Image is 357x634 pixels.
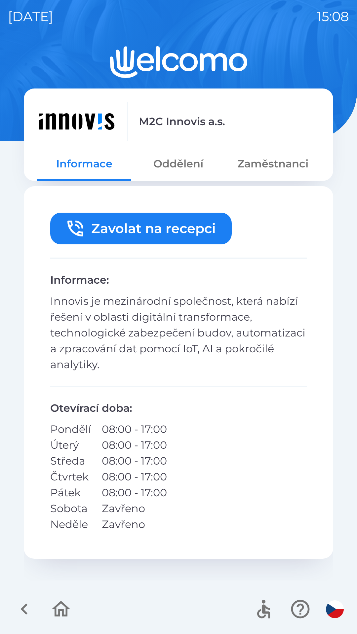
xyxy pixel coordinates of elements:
p: 08:00 - 17:00 [102,453,167,469]
button: Zaměstnanci [226,152,320,176]
p: 08:00 - 17:00 [102,469,167,485]
p: 15:08 [317,7,349,26]
button: Informace [37,152,131,176]
p: Neděle [50,516,91,532]
img: Logo [24,46,333,78]
img: c42423d4-3517-4601-b1c4-80ea61f5d08a.png [37,102,116,141]
p: Středa [50,453,91,469]
p: M2C Innovis a.s. [139,114,225,129]
p: 08:00 - 17:00 [102,421,167,437]
p: Zavřeno [102,501,167,516]
p: Sobota [50,501,91,516]
p: Pátek [50,485,91,501]
p: Innovis je mezinárodní společnost, která nabízí řešení v oblasti digitální transformace, technolo... [50,293,307,372]
p: 08:00 - 17:00 [102,485,167,501]
p: [DATE] [8,7,53,26]
p: Otevírací doba : [50,400,307,416]
button: Zavolat na recepci [50,213,232,244]
p: Úterý [50,437,91,453]
p: Čtvrtek [50,469,91,485]
p: 08:00 - 17:00 [102,437,167,453]
button: Oddělení [131,152,225,176]
img: cs flag [326,600,344,618]
p: Informace : [50,272,307,288]
p: Pondělí [50,421,91,437]
p: Zavřeno [102,516,167,532]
